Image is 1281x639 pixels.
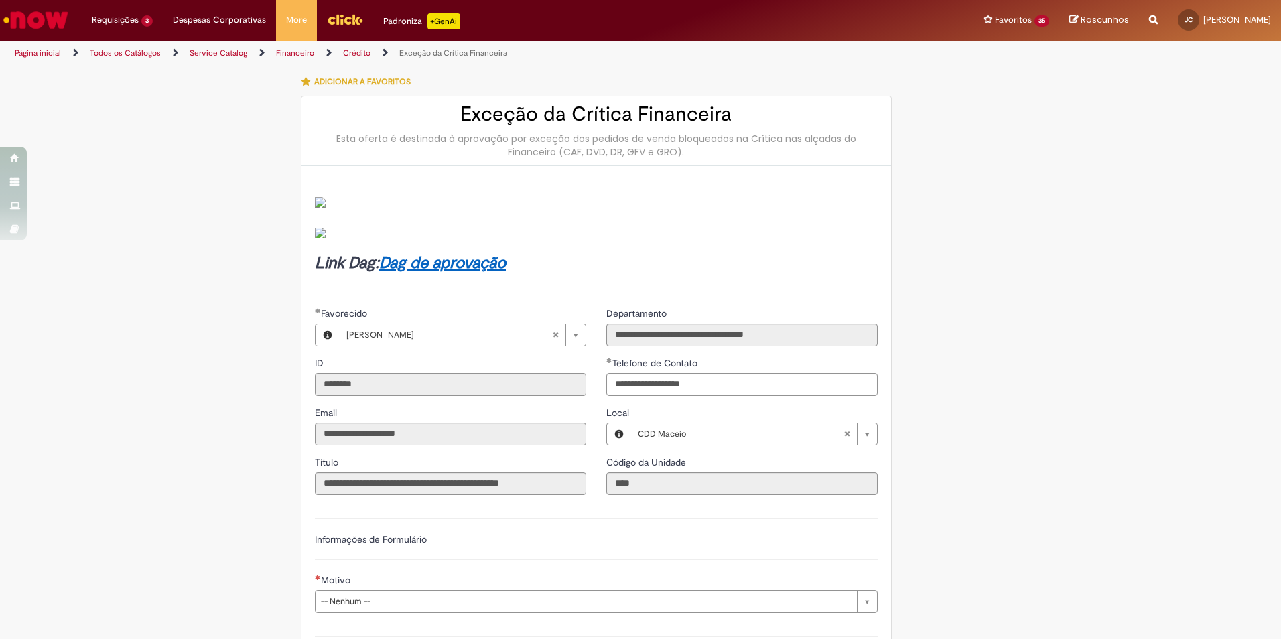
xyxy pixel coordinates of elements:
[315,575,321,580] span: Necessários
[379,253,506,273] a: Dag de aprovação
[545,324,565,346] abbr: Limpar campo Favorecido
[276,48,314,58] a: Financeiro
[995,13,1032,27] span: Favoritos
[607,423,631,445] button: Local, Visualizar este registro CDD Maceio
[1,7,70,33] img: ServiceNow
[90,48,161,58] a: Todos os Catálogos
[141,15,153,27] span: 3
[606,407,632,419] span: Local
[631,423,877,445] a: CDD MaceioLimpar campo Local
[315,407,340,419] span: Somente leitura - Email
[1081,13,1129,26] span: Rascunhos
[315,423,586,445] input: Email
[638,423,844,445] span: CDD Maceio
[315,356,326,370] label: Somente leitura - ID
[315,472,586,495] input: Título
[340,324,586,346] a: [PERSON_NAME]Limpar campo Favorecido
[321,574,353,586] span: Motivo
[286,13,307,27] span: More
[301,68,418,96] button: Adicionar a Favoritos
[321,591,850,612] span: -- Nenhum --
[321,307,370,319] span: Necessários - Favorecido
[10,41,844,66] ul: Trilhas de página
[315,197,326,208] img: sys_attachment.do
[606,307,669,319] span: Somente leitura - Departamento
[346,324,552,346] span: [PERSON_NAME]
[383,13,460,29] div: Padroniza
[314,76,411,87] span: Adicionar a Favoritos
[606,324,878,346] input: Departamento
[315,455,341,469] label: Somente leitura - Título
[612,357,700,369] span: Telefone de Contato
[315,132,878,159] div: Esta oferta é destinada à aprovação por exceção dos pedidos de venda bloqueados na Crítica nas al...
[606,472,878,495] input: Código da Unidade
[315,253,506,273] strong: Link Dag:
[173,13,266,27] span: Despesas Corporativas
[315,228,326,238] img: sys_attachment.do
[15,48,61,58] a: Página inicial
[427,13,460,29] p: +GenAi
[315,308,321,313] span: Obrigatório Preenchido
[1034,15,1049,27] span: 35
[315,456,341,468] span: Somente leitura - Título
[190,48,247,58] a: Service Catalog
[606,307,669,320] label: Somente leitura - Departamento
[1185,15,1193,24] span: JC
[606,358,612,363] span: Obrigatório Preenchido
[315,103,878,125] h2: Exceção da Crítica Financeira
[837,423,857,445] abbr: Limpar campo Local
[399,48,507,58] a: Exceção da Crítica Financeira
[316,324,340,346] button: Favorecido, Visualizar este registro Juan Gabriel Franca Canon
[1203,14,1271,25] span: [PERSON_NAME]
[1069,14,1129,27] a: Rascunhos
[315,406,340,419] label: Somente leitura - Email
[315,533,427,545] label: Informações de Formulário
[315,373,586,396] input: ID
[327,9,363,29] img: click_logo_yellow_360x200.png
[92,13,139,27] span: Requisições
[606,373,878,396] input: Telefone de Contato
[606,456,689,468] span: Somente leitura - Código da Unidade
[606,455,689,469] label: Somente leitura - Código da Unidade
[343,48,370,58] a: Crédito
[315,357,326,369] span: Somente leitura - ID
